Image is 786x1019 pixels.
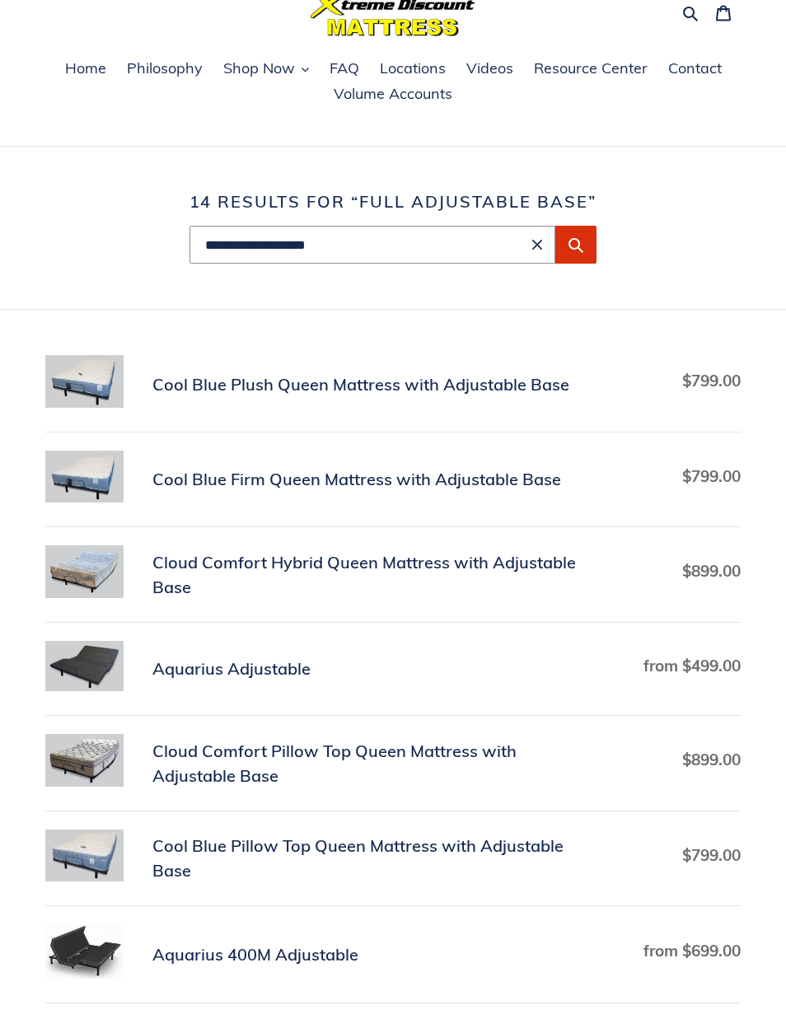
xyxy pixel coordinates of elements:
span: Philosophy [127,58,203,78]
a: Contact [660,57,730,82]
h1: 14 results for “full adjustable base” [45,192,741,212]
a: Aquarius 400M Adjustable [45,924,741,984]
a: Home [57,57,115,82]
a: FAQ [321,57,367,82]
a: Cool Blue Plush Queen Mattress with Adjustable Base [45,355,741,414]
span: Resource Center [534,58,648,78]
button: Shop Now [215,57,317,82]
a: Aquarius Adjustable [45,641,741,698]
button: Clear search term [527,235,547,255]
a: Volume Accounts [325,82,461,107]
a: Cloud Comfort Pillow Top Queen Mattress with Adjustable Base [45,734,741,792]
span: Contact [668,58,722,78]
a: Philosophy [119,57,211,82]
span: Home [65,58,106,78]
a: Cool Blue Firm Queen Mattress with Adjustable Base [45,451,741,509]
a: Videos [458,57,522,82]
span: Volume Accounts [334,84,452,104]
span: FAQ [330,58,359,78]
span: Locations [380,58,446,78]
a: Resource Center [526,57,656,82]
input: Search [189,226,555,264]
a: Locations [372,57,454,82]
a: Cloud Comfort Hybrid Queen Mattress with Adjustable Base [45,545,741,604]
span: Shop Now [223,58,295,78]
a: Cool Blue Pillow Top Queen Mattress with Adjustable Base [45,830,741,888]
button: Submit [555,226,597,264]
span: Videos [466,58,513,78]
